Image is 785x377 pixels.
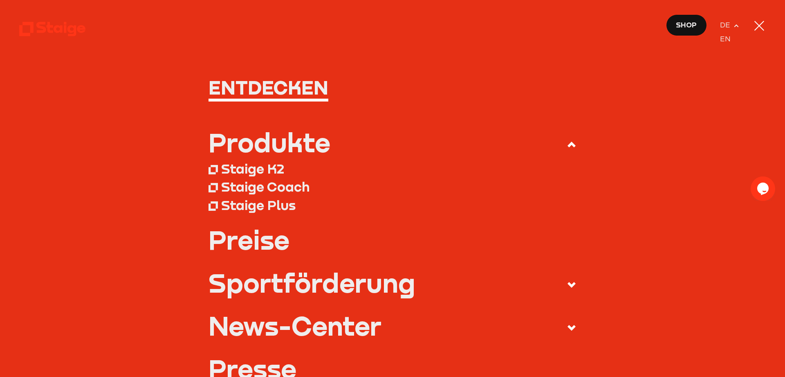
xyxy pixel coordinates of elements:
a: Preise [209,227,577,253]
div: Sportförderung [209,270,415,296]
div: Staige K2 [221,160,284,177]
a: EN [720,33,734,45]
div: Produkte [209,129,330,155]
a: Staige Coach [209,178,577,196]
div: News-Center [209,313,381,339]
span: Shop [676,19,697,31]
div: Staige Plus [221,197,296,213]
a: Shop [666,14,707,36]
div: Staige Coach [221,178,310,195]
a: Staige Plus [209,196,577,214]
a: Staige K2 [209,159,577,178]
span: DE [720,20,733,31]
iframe: chat widget [751,176,777,201]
